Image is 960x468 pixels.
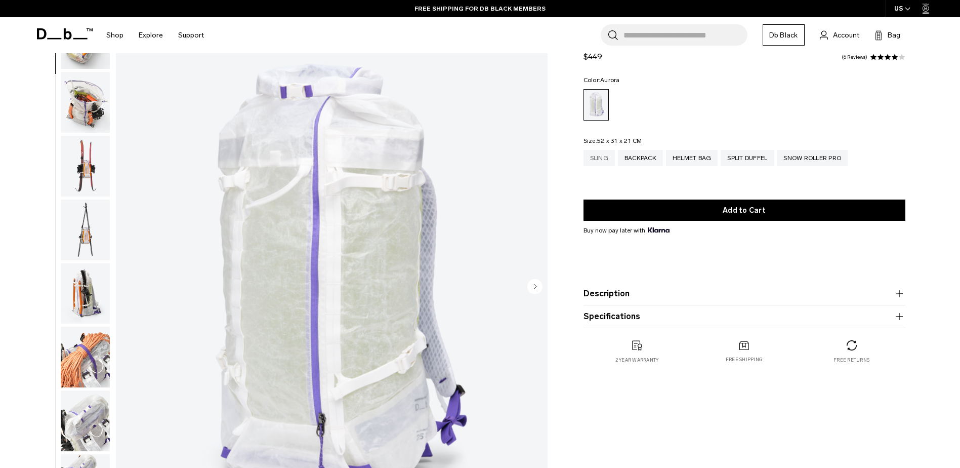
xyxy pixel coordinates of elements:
[60,135,110,197] button: Weigh_Lighter_Backpack_25L_8.png
[583,89,609,121] a: Aurora
[61,136,110,197] img: Weigh_Lighter_Backpack_25L_8.png
[99,17,212,53] nav: Main Navigation
[721,150,774,166] a: Split Duffel
[666,150,718,166] a: Helmet Bag
[777,150,848,166] a: Snow Roller Pro
[583,150,615,166] a: Sling
[726,356,763,363] p: Free shipping
[61,263,110,324] img: Weigh_Lighter_Backpack_25L_10.png
[178,17,204,53] a: Support
[60,199,110,261] button: Weigh_Lighter_Backpack_25L_9.png
[583,52,602,61] span: $449
[60,71,110,133] button: Weigh_Lighter_Backpack_25L_7.png
[60,263,110,325] button: Weigh_Lighter_Backpack_25L_10.png
[583,138,642,144] legend: Size:
[583,310,905,323] button: Specifications
[833,30,859,41] span: Account
[61,200,110,260] img: Weigh_Lighter_Backpack_25L_9.png
[60,326,110,388] button: Weigh_Lighter_Backpack_25L_11.png
[763,24,805,46] a: Db Black
[600,76,620,84] span: Aurora
[618,150,663,166] a: Backpack
[597,137,642,144] span: 52 x 31 x 21 CM
[61,391,110,451] img: Weigh_Lighter_Backpack_25L_12.png
[615,357,659,364] p: 2 year warranty
[61,72,110,133] img: Weigh_Lighter_Backpack_25L_7.png
[833,357,869,364] p: Free returns
[888,30,900,41] span: Bag
[61,327,110,387] img: Weigh_Lighter_Backpack_25L_11.png
[820,29,859,41] a: Account
[648,227,670,232] img: {"height" => 20, "alt" => "Klarna"}
[139,17,163,53] a: Explore
[874,29,900,41] button: Bag
[414,4,546,13] a: FREE SHIPPING FOR DB BLACK MEMBERS
[583,200,905,221] button: Add to Cart
[583,288,905,300] button: Description
[527,279,542,296] button: Next slide
[583,77,620,83] legend: Color:
[60,390,110,452] button: Weigh_Lighter_Backpack_25L_12.png
[842,55,867,60] a: 6 reviews
[583,226,670,235] span: Buy now pay later with
[106,17,123,53] a: Shop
